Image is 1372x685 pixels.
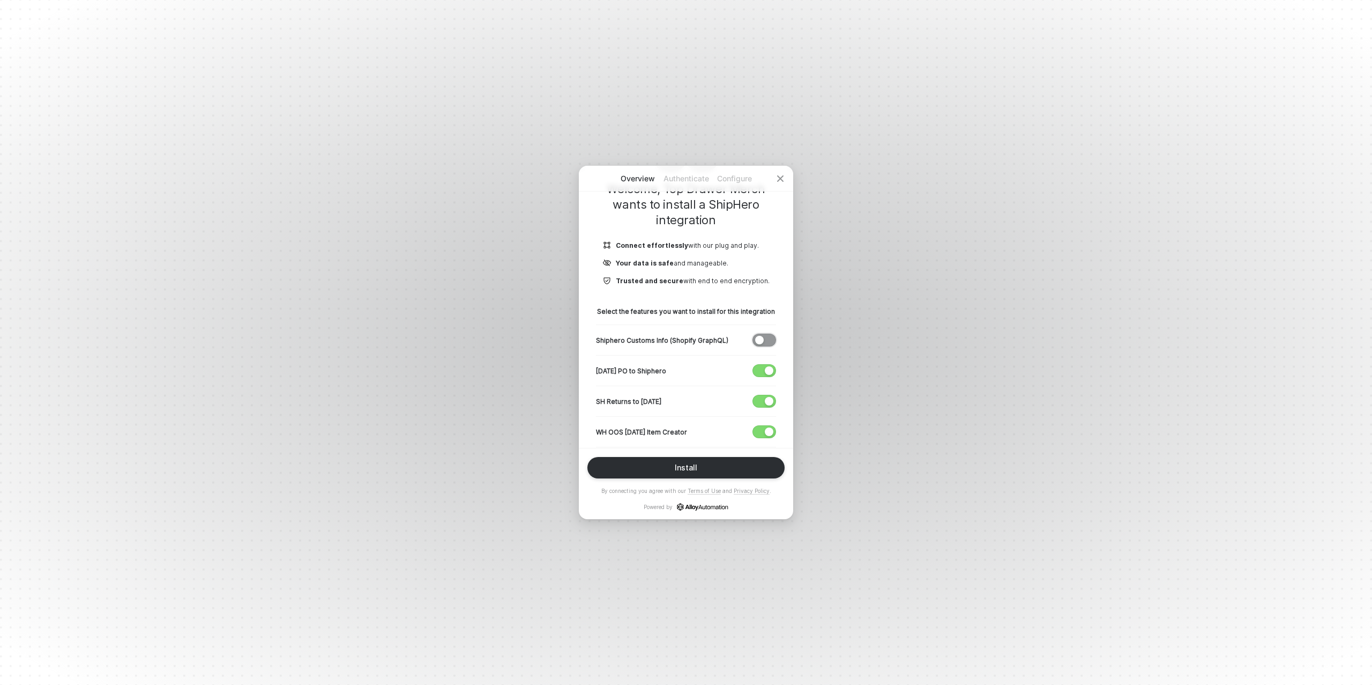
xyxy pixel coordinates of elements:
p: Configure [710,173,758,184]
p: Select the features you want to install for this integration [596,307,776,316]
p: WH OOS [DATE] Item Creator [596,428,687,437]
p: and manageable. [616,259,728,268]
button: Install [587,457,785,478]
img: icon [603,259,612,268]
span: icon-close [776,174,785,183]
p: Authenticate [662,173,710,184]
p: Shiphero Customs Info (Shopify GraphQL) [596,336,728,345]
p: Powered by [644,503,728,511]
p: SH Returns to [DATE] [596,397,661,406]
p: Overview [614,173,662,184]
p: with our plug and play. [616,241,759,250]
h1: Welcome, Top Drawer Merch wants to install a ShipHero integration [596,181,776,228]
p: [DATE] PO to Shiphero [596,366,666,375]
div: Install [675,463,697,472]
img: icon [603,276,612,285]
img: icon [603,241,612,250]
p: with end to end encryption. [616,276,770,285]
b: Connect effortlessly [616,241,688,249]
a: Terms of Use [688,488,721,495]
b: Your data is safe [616,259,674,267]
p: By connecting you agree with our and . [601,487,771,495]
a: icon-success [677,503,728,511]
b: Trusted and secure [616,277,683,285]
a: Privacy Policy [734,488,770,495]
